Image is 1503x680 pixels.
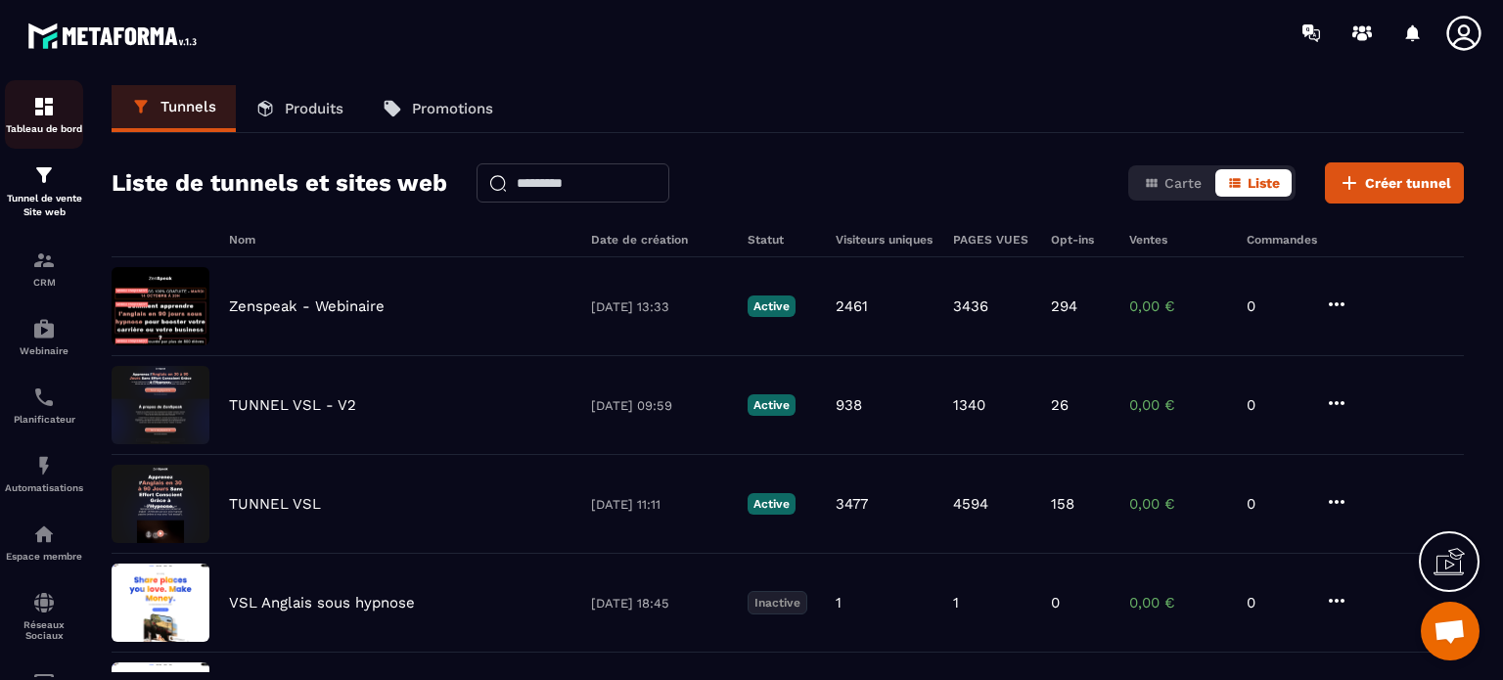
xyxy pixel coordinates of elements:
[836,495,868,513] p: 3477
[5,277,83,288] p: CRM
[1365,173,1451,193] span: Créer tunnel
[32,522,56,546] img: automations
[1129,233,1227,247] h6: Ventes
[5,482,83,493] p: Automatisations
[5,80,83,149] a: formationformationTableau de bord
[32,385,56,409] img: scheduler
[32,591,56,614] img: social-network
[5,414,83,425] p: Planificateur
[748,295,796,317] p: Active
[112,465,209,543] img: image
[5,551,83,562] p: Espace membre
[591,299,728,314] p: [DATE] 13:33
[112,267,209,345] img: image
[27,18,204,54] img: logo
[953,233,1031,247] h6: PAGES VUES
[591,233,728,247] h6: Date de création
[32,454,56,477] img: automations
[112,366,209,444] img: image
[236,85,363,132] a: Produits
[5,149,83,234] a: formationformationTunnel de vente Site web
[591,596,728,611] p: [DATE] 18:45
[32,317,56,340] img: automations
[836,233,934,247] h6: Visiteurs uniques
[591,497,728,512] p: [DATE] 11:11
[5,123,83,134] p: Tableau de bord
[748,591,807,614] p: Inactive
[1129,495,1227,513] p: 0,00 €
[5,302,83,371] a: automationsautomationsWebinaire
[229,396,356,414] p: TUNNEL VSL - V2
[5,576,83,656] a: social-networksocial-networkRéseaux Sociaux
[229,297,385,315] p: Zenspeak - Webinaire
[591,398,728,413] p: [DATE] 09:59
[953,297,988,315] p: 3436
[1247,594,1305,612] p: 0
[412,100,493,117] p: Promotions
[5,192,83,219] p: Tunnel de vente Site web
[1325,162,1464,204] button: Créer tunnel
[1248,175,1280,191] span: Liste
[836,297,868,315] p: 2461
[5,508,83,576] a: automationsautomationsEspace membre
[953,396,985,414] p: 1340
[1051,495,1074,513] p: 158
[32,163,56,187] img: formation
[5,439,83,508] a: automationsautomationsAutomatisations
[5,345,83,356] p: Webinaire
[229,495,321,513] p: TUNNEL VSL
[836,396,862,414] p: 938
[1129,594,1227,612] p: 0,00 €
[1051,396,1069,414] p: 26
[748,394,796,416] p: Active
[953,495,988,513] p: 4594
[1051,297,1077,315] p: 294
[285,100,343,117] p: Produits
[32,95,56,118] img: formation
[5,619,83,641] p: Réseaux Sociaux
[1051,594,1060,612] p: 0
[748,493,796,515] p: Active
[1247,495,1305,513] p: 0
[1164,175,1202,191] span: Carte
[836,594,842,612] p: 1
[748,233,816,247] h6: Statut
[5,371,83,439] a: schedulerschedulerPlanificateur
[160,98,216,115] p: Tunnels
[32,249,56,272] img: formation
[229,233,571,247] h6: Nom
[229,594,415,612] p: VSL Anglais sous hypnose
[1132,169,1213,197] button: Carte
[1247,297,1305,315] p: 0
[112,163,447,203] h2: Liste de tunnels et sites web
[1129,297,1227,315] p: 0,00 €
[112,564,209,642] img: image
[1247,233,1317,247] h6: Commandes
[1421,602,1480,660] div: Ouvrir le chat
[1247,396,1305,414] p: 0
[5,234,83,302] a: formationformationCRM
[1051,233,1110,247] h6: Opt-ins
[112,85,236,132] a: Tunnels
[363,85,513,132] a: Promotions
[1215,169,1292,197] button: Liste
[1129,396,1227,414] p: 0,00 €
[953,594,959,612] p: 1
